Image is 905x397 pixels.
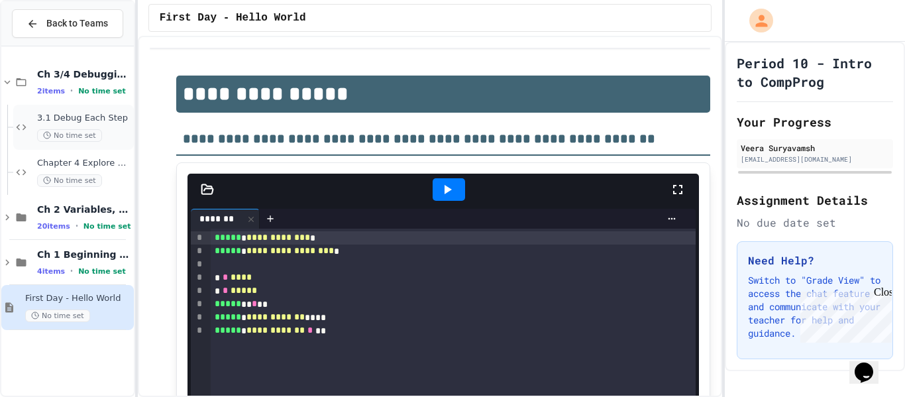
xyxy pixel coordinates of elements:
span: • [76,221,78,231]
span: First Day - Hello World [160,10,306,26]
span: No time set [25,310,90,322]
span: Ch 1 Beginning in CS [37,249,131,260]
div: Veera Suryavamsh [741,142,889,154]
p: Switch to "Grade View" to access the chat feature and communicate with your teacher for help and ... [748,274,882,340]
div: [EMAIL_ADDRESS][DOMAIN_NAME] [741,154,889,164]
h2: Assignment Details [737,191,893,209]
h1: Period 10 - Intro to CompProg [737,54,893,91]
span: 3.1 Debug Each Step [37,113,131,124]
iframe: chat widget [795,286,892,343]
span: First Day - Hello World [25,293,131,304]
span: • [70,85,73,96]
span: 2 items [37,87,65,95]
span: 4 items [37,267,65,276]
span: • [70,266,73,276]
span: No time set [37,129,102,142]
iframe: chat widget [849,344,892,384]
span: Ch 3/4 Debugging/Modules [37,68,131,80]
span: No time set [37,174,102,187]
h3: Need Help? [748,253,882,268]
span: Ch 2 Variables, Statements & Expressions [37,203,131,215]
div: No due date set [737,215,893,231]
span: No time set [83,222,131,231]
span: 20 items [37,222,70,231]
span: No time set [78,267,126,276]
span: No time set [78,87,126,95]
div: My Account [735,5,776,36]
span: Back to Teams [46,17,108,30]
h2: Your Progress [737,113,893,131]
div: Chat with us now!Close [5,5,91,84]
button: Back to Teams [12,9,123,38]
span: Chapter 4 Explore Program [37,158,131,169]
